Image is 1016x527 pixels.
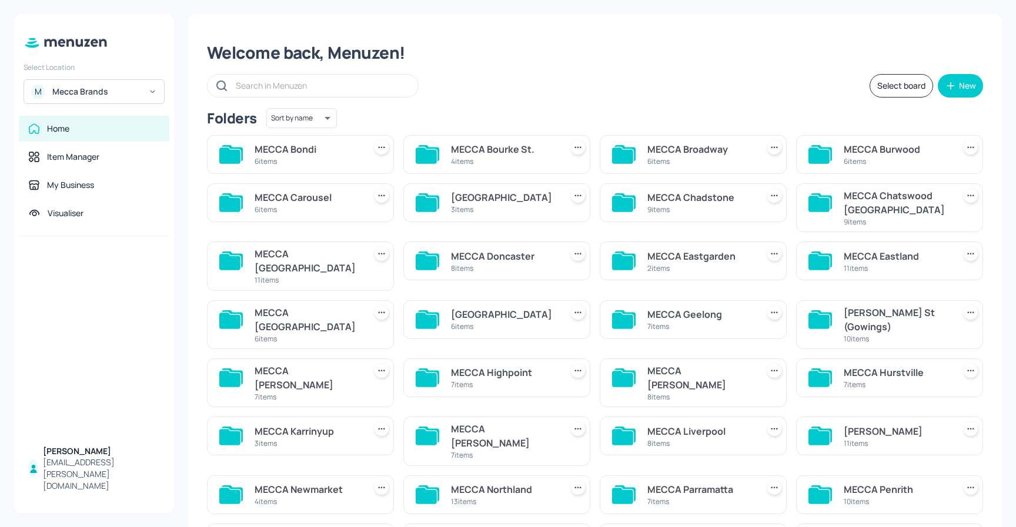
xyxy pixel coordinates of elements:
div: 6 items [647,156,753,166]
div: Visualiser [48,207,83,219]
div: MECCA Parramatta [647,482,753,496]
div: [PERSON_NAME] [844,424,950,438]
div: Folders [207,109,257,127]
div: [GEOGRAPHIC_DATA] [451,307,557,321]
div: MECCA Karrinyup [255,424,360,438]
div: MECCA Geelong [647,307,753,321]
div: Sort by name [266,106,337,130]
div: Mecca Brands [52,86,141,98]
div: MECCA Broadway [647,142,753,156]
div: MECCA Bourke St. [451,142,557,156]
div: M [31,85,45,99]
div: 6 items [255,204,360,214]
div: MECCA Liverpool [647,424,753,438]
div: 6 items [255,334,360,344]
div: 11 items [844,438,950,448]
div: MECCA Hurstville [844,365,950,380]
div: MECCA Chadstone [647,190,753,204]
div: 3 items [451,204,557,214]
div: 6 items [844,156,950,166]
div: My Business [47,179,94,191]
div: MECCA Newmarket [255,482,360,496]
div: 7 items [647,496,753,506]
div: MECCA Chatswood [GEOGRAPHIC_DATA] [844,189,950,217]
div: 7 items [844,380,950,390]
div: 6 items [451,321,557,331]
div: 4 items [255,496,360,506]
div: MECCA Doncaster [451,249,557,263]
button: New [938,74,983,98]
div: MECCA [GEOGRAPHIC_DATA] [255,306,360,334]
div: 7 items [451,450,557,460]
div: 11 items [844,263,950,273]
div: Select Location [24,62,165,72]
div: 11 items [255,275,360,285]
div: Home [47,123,69,135]
div: MECCA [PERSON_NAME] [647,364,753,392]
div: 7 items [255,392,360,402]
div: 3 items [255,438,360,448]
div: MECCA Bondi [255,142,360,156]
div: Welcome back, Menuzen! [207,42,983,63]
div: MECCA Highpoint [451,365,557,380]
div: MECCA [PERSON_NAME] [255,364,360,392]
div: 13 items [451,496,557,506]
div: MECCA [GEOGRAPHIC_DATA] [255,247,360,275]
div: MECCA Eastland [844,249,950,263]
div: 10 items [844,496,950,506]
div: 2 items [647,263,753,273]
div: 6 items [255,156,360,166]
div: [EMAIL_ADDRESS][PERSON_NAME][DOMAIN_NAME] [43,456,160,492]
div: 7 items [451,380,557,390]
div: 4 items [451,156,557,166]
div: MECCA Carousel [255,190,360,204]
div: [PERSON_NAME] [43,445,160,457]
input: Search in Menuzen [236,77,406,94]
div: MECCA Eastgarden [647,249,753,263]
button: Select board [870,74,933,98]
div: MECCA Northland [451,482,557,496]
div: New [959,82,976,90]
div: 10 items [844,334,950,344]
div: 9 items [647,204,753,214]
div: MECCA Burwood [844,142,950,156]
div: 9 items [844,217,950,227]
div: Item Manager [47,151,99,163]
div: 8 items [647,438,753,448]
div: [PERSON_NAME] St (Gowings) [844,306,950,334]
div: [GEOGRAPHIC_DATA] [451,190,557,204]
div: MECCA [PERSON_NAME] [451,422,557,450]
div: MECCA Penrith [844,482,950,496]
div: 7 items [647,321,753,331]
div: 8 items [647,392,753,402]
div: 8 items [451,263,557,273]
